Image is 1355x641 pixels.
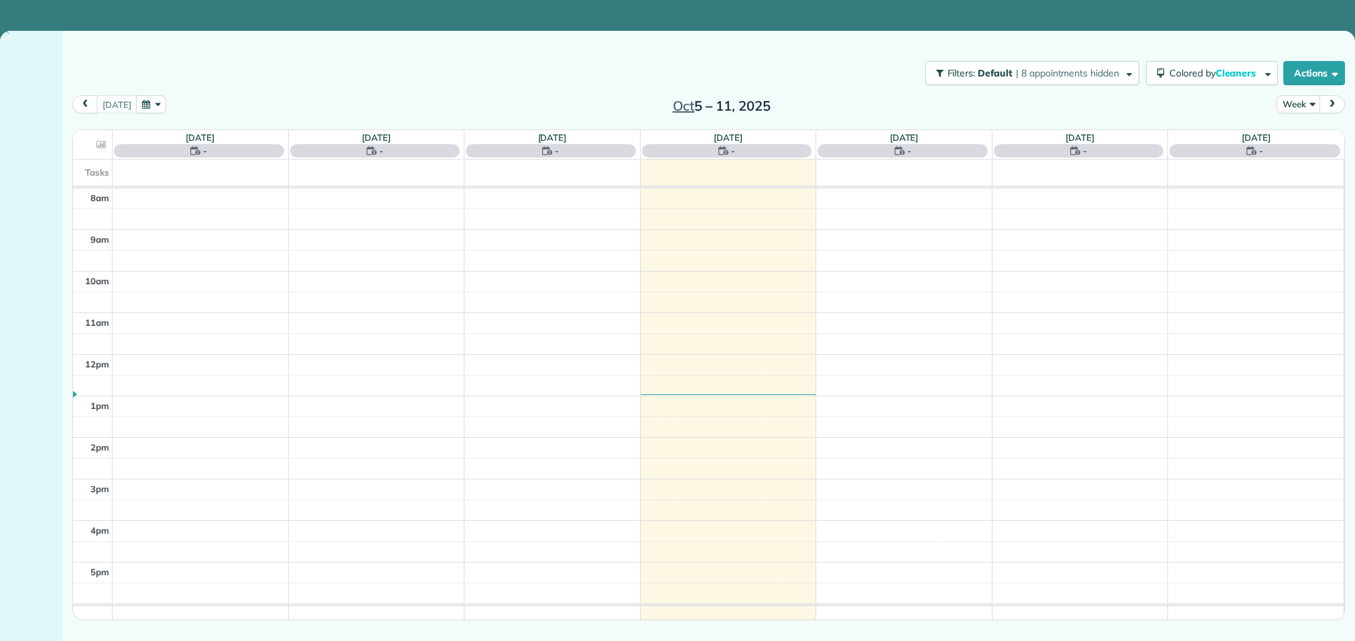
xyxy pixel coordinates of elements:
[1146,61,1278,85] button: Colored byCleaners
[1259,144,1263,158] span: -
[90,567,109,577] span: 5pm
[907,144,911,158] span: -
[978,67,1013,79] span: Default
[1083,144,1087,158] span: -
[1169,67,1261,79] span: Colored by
[85,317,109,328] span: 11am
[555,144,559,158] span: -
[1016,67,1119,79] span: | 8 appointments hidden
[85,359,109,369] span: 12pm
[85,167,109,178] span: Tasks
[186,132,214,143] a: [DATE]
[638,99,805,113] h2: 5 – 11, 2025
[948,67,976,79] span: Filters:
[362,132,391,143] a: [DATE]
[90,192,109,203] span: 8am
[90,400,109,411] span: 1pm
[919,61,1139,85] a: Filters: Default | 8 appointments hidden
[673,97,695,114] span: Oct
[85,276,109,286] span: 10am
[1216,67,1259,79] span: Cleaners
[90,234,109,245] span: 9am
[90,442,109,453] span: 2pm
[379,144,383,158] span: -
[90,525,109,536] span: 4pm
[731,144,735,158] span: -
[890,132,919,143] a: [DATE]
[925,61,1139,85] button: Filters: Default | 8 appointments hidden
[90,483,109,494] span: 3pm
[203,144,207,158] span: -
[72,95,98,113] button: prev
[1277,95,1320,113] button: Week
[1319,95,1345,113] button: next
[96,95,137,113] button: [DATE]
[538,132,567,143] a: [DATE]
[1066,132,1094,143] a: [DATE]
[1283,61,1345,85] button: Actions
[1242,132,1271,143] a: [DATE]
[714,132,743,143] a: [DATE]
